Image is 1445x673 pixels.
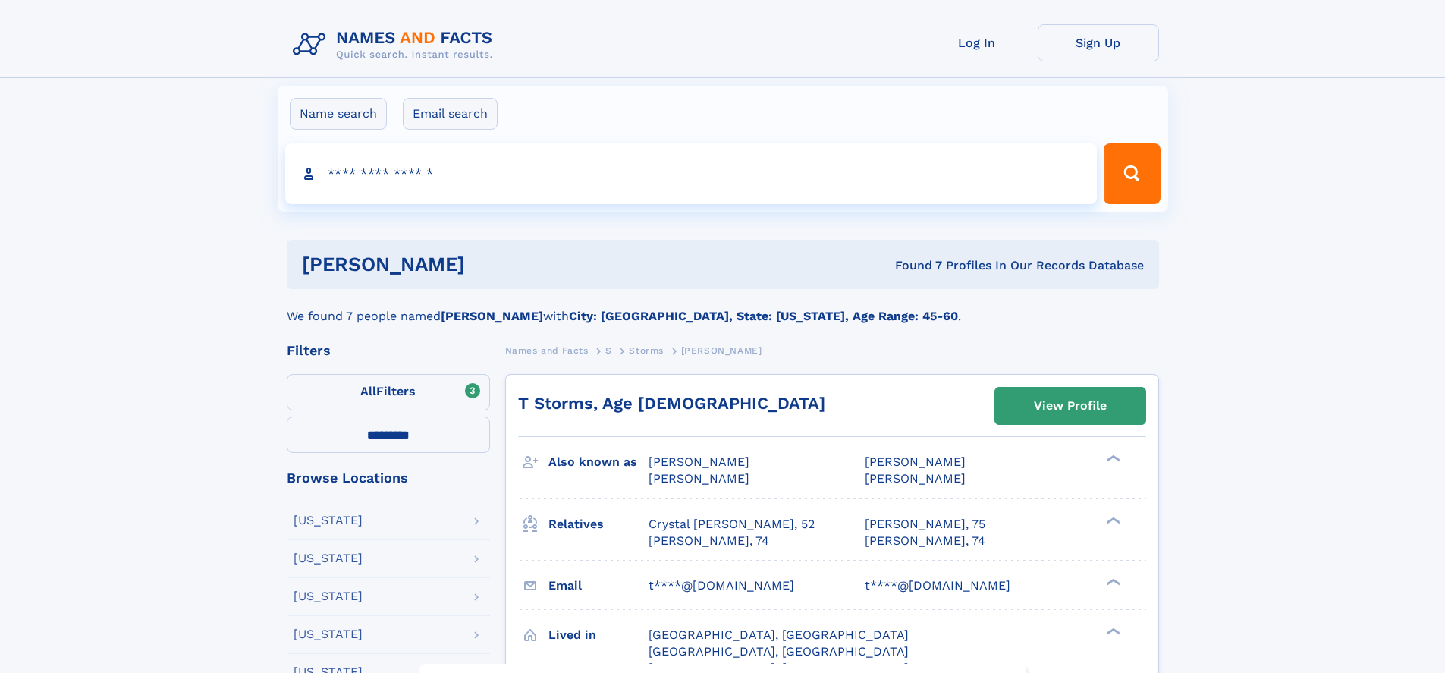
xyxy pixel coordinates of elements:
[916,24,1038,61] a: Log In
[287,24,505,65] img: Logo Names and Facts
[681,345,762,356] span: [PERSON_NAME]
[518,394,825,413] a: T Storms, Age [DEMOGRAPHIC_DATA]
[865,516,985,533] a: [PERSON_NAME], 75
[605,341,612,360] a: S
[649,454,749,469] span: [PERSON_NAME]
[649,533,769,549] a: [PERSON_NAME], 74
[441,309,543,323] b: [PERSON_NAME]
[548,511,649,537] h3: Relatives
[865,533,985,549] a: [PERSON_NAME], 74
[548,573,649,599] h3: Email
[629,341,664,360] a: Storms
[865,471,966,486] span: [PERSON_NAME]
[294,552,363,565] div: [US_STATE]
[1103,454,1121,464] div: ❯
[294,514,363,527] div: [US_STATE]
[649,644,909,659] span: [GEOGRAPHIC_DATA], [GEOGRAPHIC_DATA]
[569,309,958,323] b: City: [GEOGRAPHIC_DATA], State: [US_STATE], Age Range: 45-60
[605,345,612,356] span: S
[649,627,909,642] span: [GEOGRAPHIC_DATA], [GEOGRAPHIC_DATA]
[1038,24,1159,61] a: Sign Up
[1104,143,1160,204] button: Search Button
[287,289,1159,325] div: We found 7 people named with .
[505,341,589,360] a: Names and Facts
[548,449,649,475] h3: Also known as
[287,374,490,410] label: Filters
[294,590,363,602] div: [US_STATE]
[649,516,815,533] a: Crystal [PERSON_NAME], 52
[403,98,498,130] label: Email search
[995,388,1145,424] a: View Profile
[1103,577,1121,587] div: ❯
[1103,515,1121,525] div: ❯
[287,344,490,357] div: Filters
[287,471,490,485] div: Browse Locations
[1034,388,1107,423] div: View Profile
[302,255,680,274] h1: [PERSON_NAME]
[680,257,1144,274] div: Found 7 Profiles In Our Records Database
[865,454,966,469] span: [PERSON_NAME]
[649,471,749,486] span: [PERSON_NAME]
[360,384,376,398] span: All
[294,628,363,640] div: [US_STATE]
[285,143,1098,204] input: search input
[548,622,649,648] h3: Lived in
[1103,626,1121,636] div: ❯
[629,345,664,356] span: Storms
[290,98,387,130] label: Name search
